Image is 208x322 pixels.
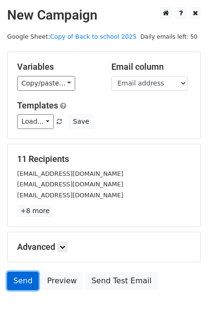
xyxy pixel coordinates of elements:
h5: Advanced [17,242,191,252]
small: [EMAIL_ADDRESS][DOMAIN_NAME] [17,192,123,199]
a: +8 more [17,205,53,217]
a: Send [7,272,39,290]
h5: Email column [111,62,191,72]
span: Daily emails left: 50 [137,32,201,42]
div: Widget chat [160,276,208,322]
small: [EMAIL_ADDRESS][DOMAIN_NAME] [17,170,123,177]
small: [EMAIL_ADDRESS][DOMAIN_NAME] [17,181,123,188]
a: Daily emails left: 50 [137,33,201,40]
h2: New Campaign [7,7,201,23]
h5: Variables [17,62,97,72]
button: Save [69,114,93,129]
a: Templates [17,100,58,110]
a: Load... [17,114,54,129]
small: Google Sheet: [7,33,137,40]
h5: 11 Recipients [17,154,191,164]
a: Copy of Back to school 2025 [50,33,137,40]
a: Send Test Email [85,272,158,290]
a: Copy/paste... [17,76,75,91]
iframe: Chat Widget [160,276,208,322]
a: Preview [41,272,83,290]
